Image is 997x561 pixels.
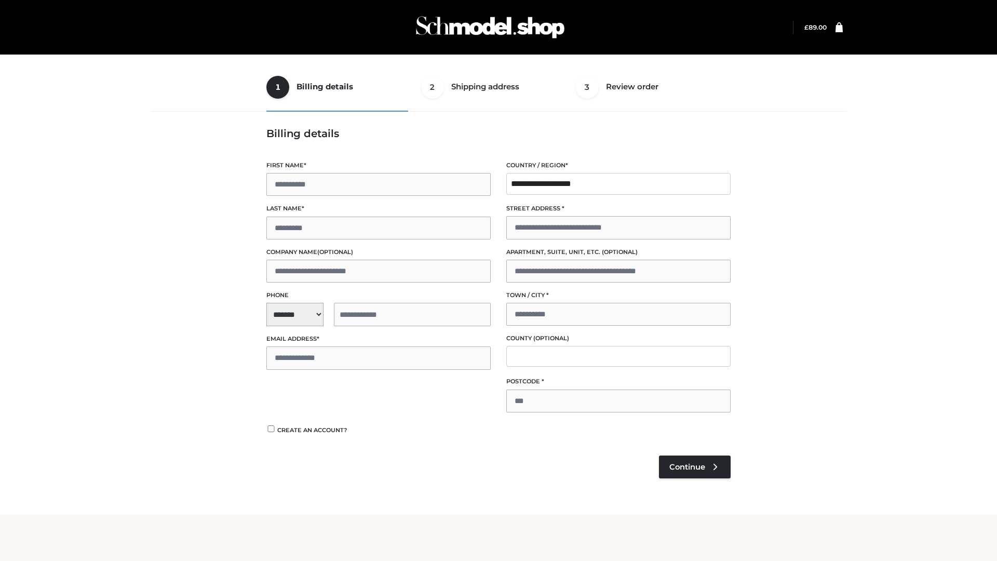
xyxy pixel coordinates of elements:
[506,377,731,386] label: Postcode
[804,23,827,31] a: £89.00
[669,462,705,472] span: Continue
[804,23,809,31] span: £
[266,334,491,344] label: Email address
[266,204,491,213] label: Last name
[804,23,827,31] bdi: 89.00
[533,335,569,342] span: (optional)
[602,248,638,256] span: (optional)
[506,204,731,213] label: Street address
[266,161,491,170] label: First name
[266,290,491,300] label: Phone
[506,247,731,257] label: Apartment, suite, unit, etc.
[659,456,731,478] a: Continue
[266,425,276,432] input: Create an account?
[412,7,568,48] img: Schmodel Admin 964
[277,426,347,434] span: Create an account?
[506,333,731,343] label: County
[266,247,491,257] label: Company name
[506,290,731,300] label: Town / City
[317,248,353,256] span: (optional)
[506,161,731,170] label: Country / Region
[266,127,731,140] h3: Billing details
